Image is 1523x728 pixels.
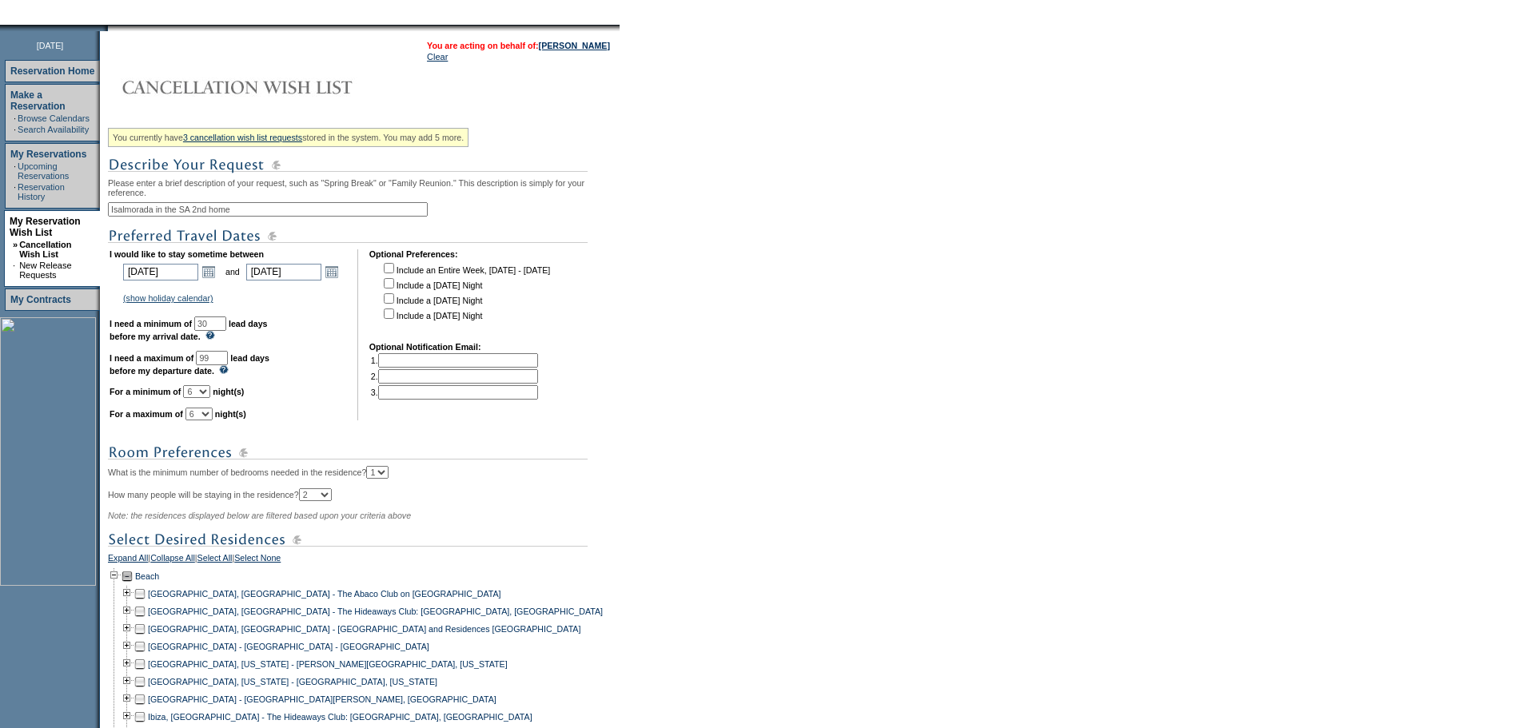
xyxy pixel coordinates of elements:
td: · [13,261,18,280]
a: (show holiday calendar) [123,293,213,303]
a: [GEOGRAPHIC_DATA], [GEOGRAPHIC_DATA] - [GEOGRAPHIC_DATA] and Residences [GEOGRAPHIC_DATA] [148,624,580,634]
span: You are acting on behalf of: [427,41,610,50]
a: Open the calendar popup. [200,263,217,280]
b: I need a maximum of [110,353,193,363]
td: · [14,182,16,201]
a: Expand All [108,553,148,567]
span: Note: the residences displayed below are filtered based upon your criteria above [108,511,411,520]
b: For a minimum of [110,387,181,396]
a: Cancellation Wish List [19,240,71,259]
td: Include an Entire Week, [DATE] - [DATE] Include a [DATE] Night Include a [DATE] Night Include a [... [381,261,550,331]
a: [GEOGRAPHIC_DATA], [GEOGRAPHIC_DATA] - The Hideaways Club: [GEOGRAPHIC_DATA], [GEOGRAPHIC_DATA] [148,607,603,616]
a: [GEOGRAPHIC_DATA] - [GEOGRAPHIC_DATA][PERSON_NAME], [GEOGRAPHIC_DATA] [148,694,496,704]
a: [PERSON_NAME] [539,41,610,50]
a: Reservation Home [10,66,94,77]
a: Select None [234,553,281,567]
a: Select All [197,553,233,567]
input: Date format: M/D/Y. Shortcut keys: [T] for Today. [UP] or [.] for Next Day. [DOWN] or [,] for Pre... [246,264,321,280]
a: Collapse All [150,553,195,567]
b: For a maximum of [110,409,183,419]
a: [GEOGRAPHIC_DATA], [GEOGRAPHIC_DATA] - The Abaco Club on [GEOGRAPHIC_DATA] [148,589,501,599]
img: subTtlRoomPreferences.gif [108,443,588,463]
b: lead days before my arrival date. [110,319,268,341]
a: Beach [135,571,159,581]
b: I need a minimum of [110,319,192,328]
a: Reservation History [18,182,65,201]
td: · [14,161,16,181]
td: and [223,261,242,283]
td: 3. [371,385,538,400]
div: You currently have stored in the system. You may add 5 more. [108,128,468,147]
b: Optional Preferences: [369,249,458,259]
a: Ibiza, [GEOGRAPHIC_DATA] - The Hideaways Club: [GEOGRAPHIC_DATA], [GEOGRAPHIC_DATA] [148,712,532,722]
b: lead days before my departure date. [110,353,269,376]
a: New Release Requests [19,261,71,280]
a: Make a Reservation [10,90,66,112]
a: Open the calendar popup. [323,263,341,280]
a: Browse Calendars [18,113,90,123]
a: My Reservations [10,149,86,160]
img: Cancellation Wish List [108,71,428,103]
a: Upcoming Reservations [18,161,69,181]
a: 3 cancellation wish list requests [183,133,302,142]
td: · [14,125,16,134]
img: questionMark_lightBlue.gif [219,365,229,374]
td: 2. [371,369,538,384]
a: [GEOGRAPHIC_DATA] - [GEOGRAPHIC_DATA] - [GEOGRAPHIC_DATA] [148,642,429,651]
img: questionMark_lightBlue.gif [205,331,215,340]
input: Date format: M/D/Y. Shortcut keys: [T] for Today. [UP] or [.] for Next Day. [DOWN] or [,] for Pre... [123,264,198,280]
b: Optional Notification Email: [369,342,481,352]
b: » [13,240,18,249]
span: [DATE] [37,41,64,50]
a: Clear [427,52,448,62]
img: promoShadowLeftCorner.gif [102,25,108,31]
a: Search Availability [18,125,89,134]
b: night(s) [215,409,246,419]
a: [GEOGRAPHIC_DATA], [US_STATE] - [GEOGRAPHIC_DATA], [US_STATE] [148,677,437,686]
div: | | | [108,553,616,567]
a: My Reservation Wish List [10,216,81,238]
b: I would like to stay sometime between [110,249,264,259]
b: night(s) [213,387,244,396]
a: [GEOGRAPHIC_DATA], [US_STATE] - [PERSON_NAME][GEOGRAPHIC_DATA], [US_STATE] [148,659,508,669]
td: 1. [371,353,538,368]
a: My Contracts [10,294,71,305]
td: · [14,113,16,123]
img: blank.gif [108,25,110,31]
